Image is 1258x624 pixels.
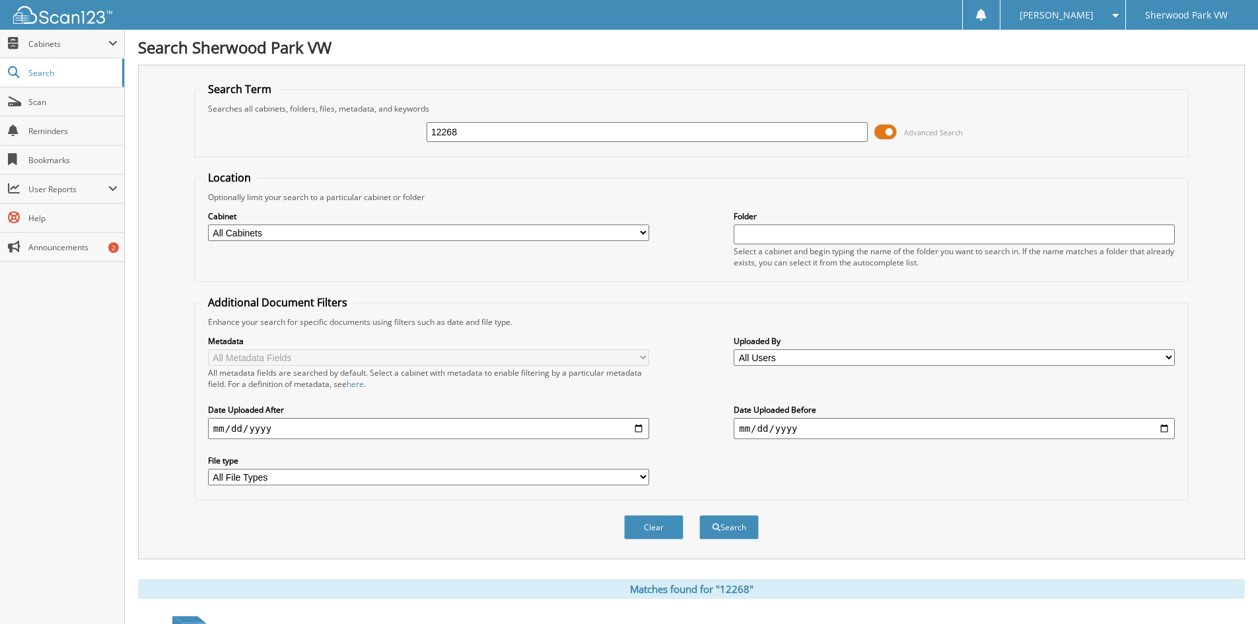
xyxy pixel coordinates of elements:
[201,170,258,185] legend: Location
[201,295,354,310] legend: Additional Document Filters
[13,6,112,24] img: scan123-logo-white.svg
[201,316,1181,328] div: Enhance your search for specific documents using filters such as date and file type.
[734,335,1175,347] label: Uploaded By
[734,246,1175,268] div: Select a cabinet and begin typing the name of the folder you want to search in. If the name match...
[624,515,683,539] button: Clear
[201,82,278,96] legend: Search Term
[347,378,364,390] a: here
[208,367,649,390] div: All metadata fields are searched by default. Select a cabinet with metadata to enable filtering b...
[28,155,118,166] span: Bookmarks
[208,455,649,466] label: File type
[138,579,1245,599] div: Matches found for "12268"
[28,184,108,195] span: User Reports
[201,191,1181,203] div: Optionally limit your search to a particular cabinet or folder
[734,404,1175,415] label: Date Uploaded Before
[208,404,649,415] label: Date Uploaded After
[208,211,649,222] label: Cabinet
[699,515,759,539] button: Search
[28,242,118,253] span: Announcements
[108,242,119,253] div: 2
[208,418,649,439] input: start
[28,213,118,224] span: Help
[28,96,118,108] span: Scan
[28,38,108,50] span: Cabinets
[201,103,1181,114] div: Searches all cabinets, folders, files, metadata, and keywords
[1020,11,1094,19] span: [PERSON_NAME]
[1145,11,1228,19] span: Sherwood Park VW
[734,211,1175,222] label: Folder
[208,335,649,347] label: Metadata
[734,418,1175,439] input: end
[138,36,1245,58] h1: Search Sherwood Park VW
[28,125,118,137] span: Reminders
[28,67,116,79] span: Search
[904,127,963,137] span: Advanced Search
